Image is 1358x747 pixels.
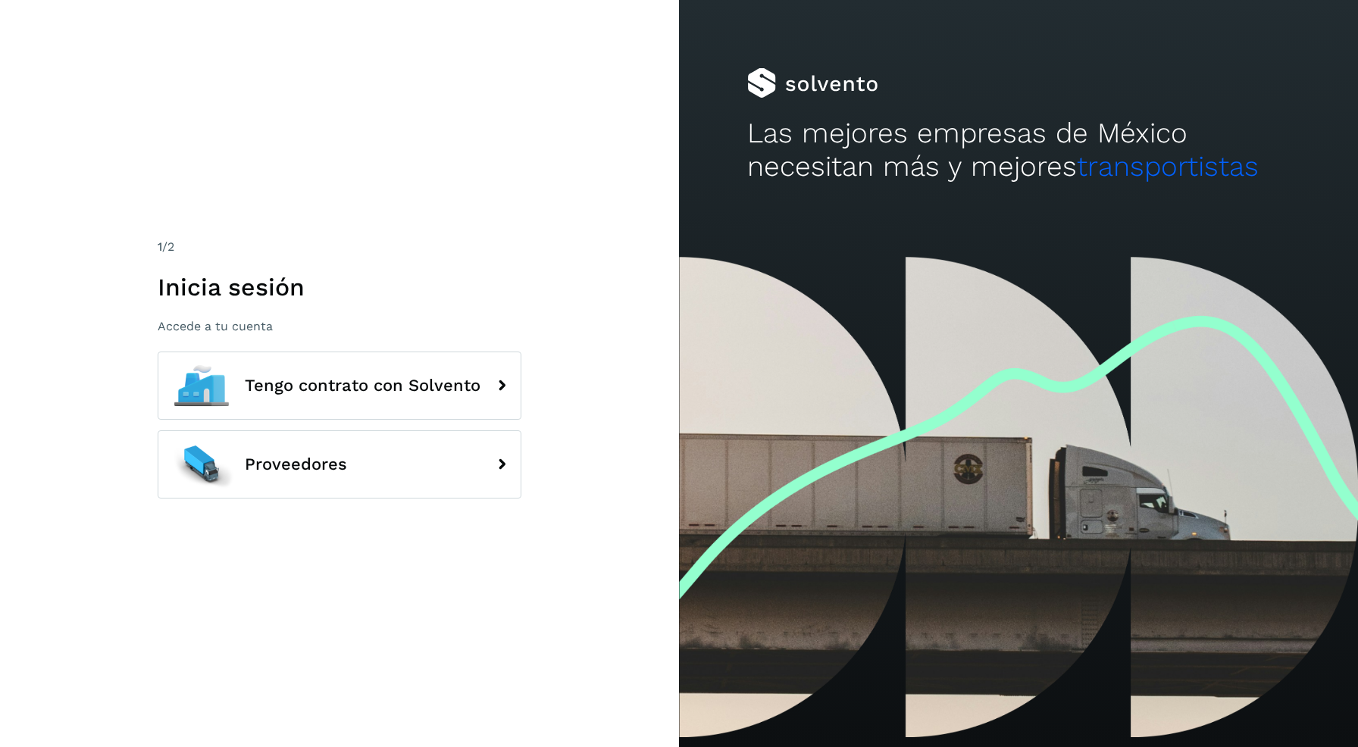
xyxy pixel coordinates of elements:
[245,377,480,395] span: Tengo contrato con Solvento
[158,319,521,333] p: Accede a tu cuenta
[245,455,347,474] span: Proveedores
[158,238,521,256] div: /2
[158,352,521,420] button: Tengo contrato con Solvento
[1077,150,1259,183] span: transportistas
[747,117,1291,184] h2: Las mejores empresas de México necesitan más y mejores
[158,239,162,254] span: 1
[158,273,521,302] h1: Inicia sesión
[158,430,521,499] button: Proveedores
